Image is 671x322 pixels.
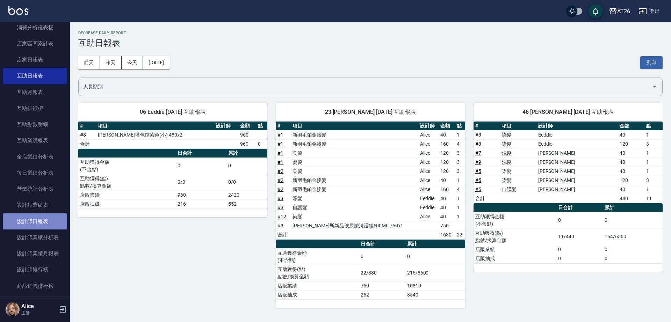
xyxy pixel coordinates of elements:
td: 互助獲得(點) 點數/換算金額 [474,228,557,245]
a: #7 [475,150,481,156]
td: 960 [176,190,226,199]
a: 互助點數明細 [3,116,67,132]
button: 今天 [122,56,143,69]
td: 合計 [474,194,500,203]
h5: Alice [21,303,57,310]
td: 新羽毛鉑金接髮 [291,130,418,139]
td: 新羽毛鉑金接髮 [291,185,418,194]
td: 750 [359,281,405,290]
a: 消費分析儀表板 [3,20,67,36]
table: a dense table [474,203,663,263]
th: # [276,122,290,131]
a: 店家區間累計表 [3,36,67,52]
a: #1 [277,141,283,147]
th: 項目 [291,122,418,131]
td: 1630 [439,230,455,239]
button: [DATE] [143,56,169,69]
a: 營業統計分析表 [3,181,67,197]
td: 1 [455,194,465,203]
button: 列印 [640,56,663,69]
td: 自護髮 [291,203,418,212]
button: Open [649,81,660,92]
p: 主管 [21,310,57,316]
td: 店販業績 [276,281,359,290]
td: 11 [644,194,663,203]
a: #2 [277,177,283,183]
th: # [78,122,96,131]
th: 設計師 [536,122,618,131]
td: 店販業績 [474,245,557,254]
td: Alice [418,212,439,221]
td: 染髮 [291,212,418,221]
a: #5 [475,177,481,183]
td: 1 [644,130,663,139]
th: 設計師 [214,122,239,131]
th: 日合計 [359,240,405,249]
td: 合計 [78,139,96,148]
a: #1 [277,132,283,138]
th: 日合計 [176,149,226,158]
td: 22 [455,230,465,239]
td: 互助獲得金額 (不含點) [474,212,557,228]
td: 1 [644,185,663,194]
a: 互助業績報表 [3,132,67,148]
td: 252 [359,290,405,299]
td: Eeddie [536,139,618,148]
div: AT26 [617,7,630,16]
a: #3 [277,196,283,201]
td: 0 [226,158,267,174]
td: Alice [418,148,439,158]
td: [PERSON_NAME]塔色控紫色(小) 480x2 [96,130,214,139]
td: [PERSON_NAME] [536,158,618,167]
td: 0 [603,245,663,254]
td: 40 [439,130,455,139]
td: 10810 [405,281,465,290]
td: Alice [418,167,439,176]
a: #3 [475,141,481,147]
a: 互助月報表 [3,84,67,100]
span: 06 Eeddie [DATE] 互助報表 [87,109,259,116]
td: 0 [256,139,267,148]
a: 店家日報表 [3,52,67,68]
td: Eeddie [418,194,439,203]
td: 40 [439,212,455,221]
a: #5 [475,186,481,192]
td: [PERSON_NAME] [536,176,618,185]
td: 1 [455,203,465,212]
th: 設計師 [418,122,439,131]
td: Eeddie [418,203,439,212]
td: 1 [455,130,465,139]
td: 3 [644,139,663,148]
td: 1 [644,167,663,176]
td: 11/440 [556,228,603,245]
td: 0 [176,158,226,174]
td: 2420 [226,190,267,199]
a: #5 [475,168,481,174]
a: 設計師日報表 [3,213,67,229]
td: 染髮 [291,167,418,176]
td: 燙髮 [291,158,418,167]
h2: Decrease Daily Report [78,31,663,35]
td: 3 [455,148,465,158]
td: 店販業績 [78,190,176,199]
a: #2 [277,186,283,192]
th: 點 [455,122,465,131]
a: 設計師排行榜 [3,262,67,278]
td: 0 [556,254,603,263]
td: 互助獲得金額 (不含點) [276,248,359,265]
td: 新羽毛鉑金接髮 [291,139,418,148]
td: 40 [618,158,644,167]
th: 項目 [500,122,536,131]
td: 店販抽成 [276,290,359,299]
th: 日合計 [556,203,603,212]
td: 4 [455,139,465,148]
td: 960 [238,130,256,139]
td: 440 [618,194,644,203]
td: [PERSON_NAME]斯新品玻尿酸洗護組500ML 750x1 [291,221,418,230]
td: 40 [439,203,455,212]
td: Eeddie [536,130,618,139]
td: 互助獲得金額 (不含點) [78,158,176,174]
td: 漂髮 [291,194,418,203]
a: #12 [277,214,286,219]
td: 合計 [276,230,290,239]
